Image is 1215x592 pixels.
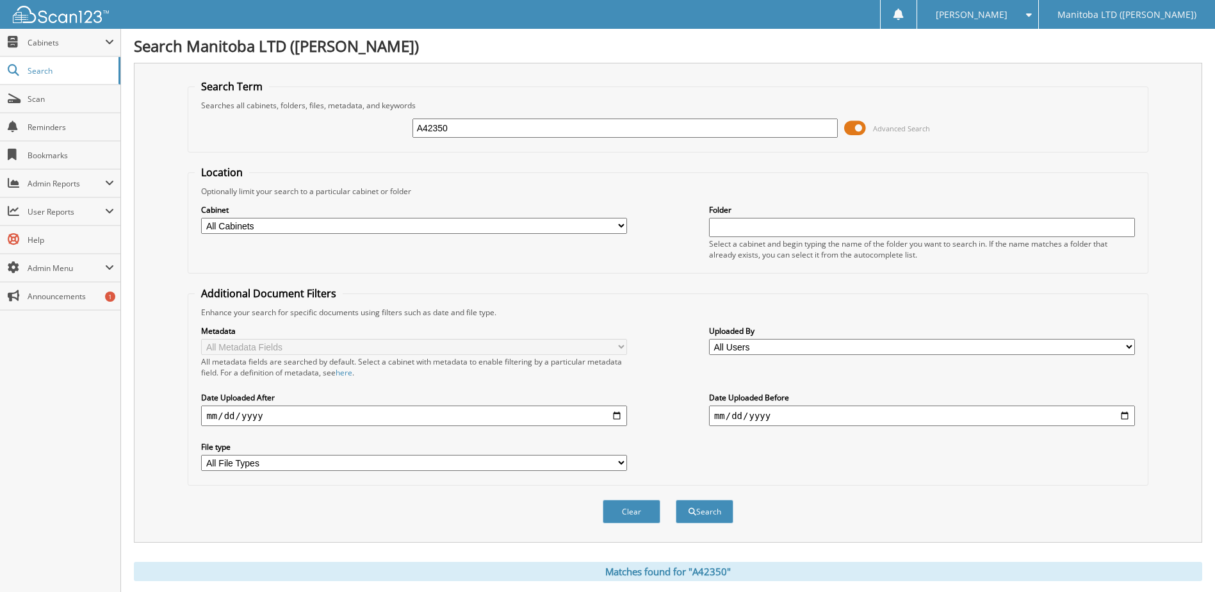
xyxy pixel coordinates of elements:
[28,206,105,217] span: User Reports
[28,122,114,133] span: Reminders
[195,79,269,94] legend: Search Term
[28,234,114,245] span: Help
[873,124,930,133] span: Advanced Search
[195,286,343,300] legend: Additional Document Filters
[28,65,112,76] span: Search
[936,11,1007,19] span: [PERSON_NAME]
[195,307,1141,318] div: Enhance your search for specific documents using filters such as date and file type.
[28,94,114,104] span: Scan
[105,292,115,302] div: 1
[28,178,105,189] span: Admin Reports
[195,186,1141,197] div: Optionally limit your search to a particular cabinet or folder
[28,263,105,274] span: Admin Menu
[709,392,1135,403] label: Date Uploaded Before
[28,37,105,48] span: Cabinets
[201,392,627,403] label: Date Uploaded After
[709,204,1135,215] label: Folder
[201,441,627,452] label: File type
[201,406,627,426] input: start
[336,367,352,378] a: here
[603,500,660,523] button: Clear
[195,100,1141,111] div: Searches all cabinets, folders, files, metadata, and keywords
[201,204,627,215] label: Cabinet
[134,562,1202,581] div: Matches found for "A42350"
[28,150,114,161] span: Bookmarks
[676,500,733,523] button: Search
[201,325,627,336] label: Metadata
[709,406,1135,426] input: end
[195,165,249,179] legend: Location
[13,6,109,23] img: scan123-logo-white.svg
[201,356,627,378] div: All metadata fields are searched by default. Select a cabinet with metadata to enable filtering b...
[28,291,114,302] span: Announcements
[1057,11,1196,19] span: Manitoba LTD ([PERSON_NAME])
[134,35,1202,56] h1: Search Manitoba LTD ([PERSON_NAME])
[709,325,1135,336] label: Uploaded By
[709,238,1135,260] div: Select a cabinet and begin typing the name of the folder you want to search in. If the name match...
